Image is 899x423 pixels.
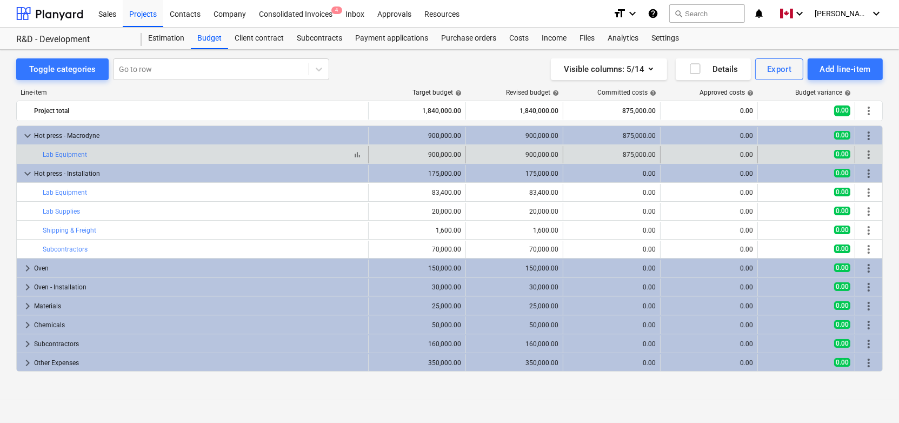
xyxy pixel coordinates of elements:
span: More actions [862,224,875,237]
div: 0.00 [568,340,656,348]
div: 0.00 [665,102,753,120]
div: 0.00 [665,208,753,215]
div: 0.00 [568,170,656,177]
button: Add line-item [808,58,883,80]
i: keyboard_arrow_down [793,7,806,20]
div: 900,000.00 [373,132,461,140]
div: Project total [34,102,364,120]
div: 20,000.00 [470,208,558,215]
div: 900,000.00 [373,151,461,158]
div: Estimation [142,28,191,49]
div: 50,000.00 [470,321,558,329]
span: More actions [862,319,875,332]
div: 0.00 [568,283,656,291]
div: 150,000.00 [470,265,558,272]
a: Budget [191,28,228,49]
div: Committed costs [597,89,656,96]
div: 0.00 [568,189,656,196]
div: 0.00 [665,321,753,329]
span: More actions [862,104,875,117]
div: 0.00 [665,302,753,310]
div: 900,000.00 [470,151,558,158]
button: Details [676,58,751,80]
div: 875,000.00 [568,102,656,120]
div: 83,400.00 [470,189,558,196]
span: 0.00 [834,263,850,272]
span: help [648,90,656,96]
div: 0.00 [665,170,753,177]
span: keyboard_arrow_down [21,129,34,142]
div: Purchase orders [435,28,503,49]
div: 0.00 [568,321,656,329]
div: Subcontracts [290,28,349,49]
div: 1,600.00 [373,227,461,234]
span: 0.00 [834,244,850,253]
span: More actions [862,148,875,161]
a: Lab Equipment [43,151,87,158]
span: 0.00 [834,169,850,177]
div: Chat Widget [845,371,899,423]
div: 30,000.00 [470,283,558,291]
div: 0.00 [568,359,656,367]
div: 875,000.00 [568,132,656,140]
button: Visible columns:5/14 [551,58,667,80]
div: 1,840,000.00 [470,102,558,120]
div: 70,000.00 [470,246,558,253]
a: Costs [503,28,535,49]
div: 0.00 [568,302,656,310]
div: R&D - Development [16,34,129,45]
div: 25,000.00 [373,302,461,310]
span: 4 [331,6,342,14]
div: 83,400.00 [373,189,461,196]
div: Budget variance [795,89,851,96]
div: 0.00 [665,359,753,367]
span: More actions [862,281,875,294]
div: Revised budget [506,89,559,96]
span: More actions [862,186,875,199]
span: 0.00 [834,339,850,348]
div: Other Expenses [34,354,364,372]
div: 1,600.00 [470,227,558,234]
a: Income [535,28,573,49]
span: 0.00 [834,358,850,367]
a: Settings [645,28,685,49]
span: keyboard_arrow_right [21,281,34,294]
div: Client contract [228,28,290,49]
div: 1,840,000.00 [373,102,461,120]
div: Subcontractors [34,335,364,353]
a: Files [573,28,601,49]
div: 0.00 [665,283,753,291]
div: Materials [34,298,364,315]
i: notifications [754,7,764,20]
span: More actions [862,338,875,351]
div: 350,000.00 [373,359,461,367]
span: [PERSON_NAME] [815,9,869,18]
div: 0.00 [665,246,753,253]
div: 70,000.00 [373,246,461,253]
div: 875,000.00 [568,151,656,158]
div: 160,000.00 [470,340,558,348]
span: 0.00 [834,131,850,140]
i: keyboard_arrow_down [626,7,639,20]
span: 0.00 [834,320,850,329]
div: Payment applications [349,28,435,49]
div: Visible columns : 5/14 [564,62,654,76]
span: More actions [862,300,875,313]
div: Line-item [16,89,369,96]
a: Analytics [601,28,645,49]
span: More actions [862,205,875,218]
div: 0.00 [568,265,656,272]
div: Details [689,62,738,76]
div: 25,000.00 [470,302,558,310]
div: Add line-item [820,62,871,76]
span: 0.00 [834,282,850,291]
i: keyboard_arrow_down [870,7,883,20]
span: More actions [862,262,875,275]
div: Export [767,62,792,76]
div: 175,000.00 [470,170,558,177]
span: help [842,90,851,96]
div: Approved costs [700,89,754,96]
div: 20,000.00 [373,208,461,215]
